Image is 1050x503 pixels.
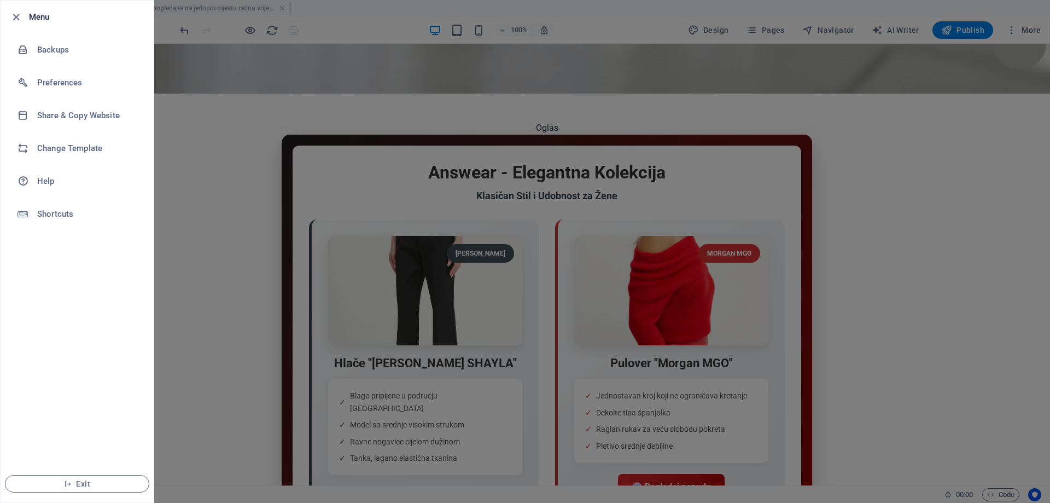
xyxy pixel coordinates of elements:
[5,475,149,493] button: Exit
[37,109,138,122] h6: Share & Copy Website
[37,142,138,155] h6: Change Template
[14,479,140,488] span: Exit
[37,175,138,188] h6: Help
[37,207,138,221] h6: Shortcuts
[29,10,145,24] h6: Menu
[1,165,154,198] a: Help
[37,43,138,56] h6: Backups
[37,76,138,89] h6: Preferences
